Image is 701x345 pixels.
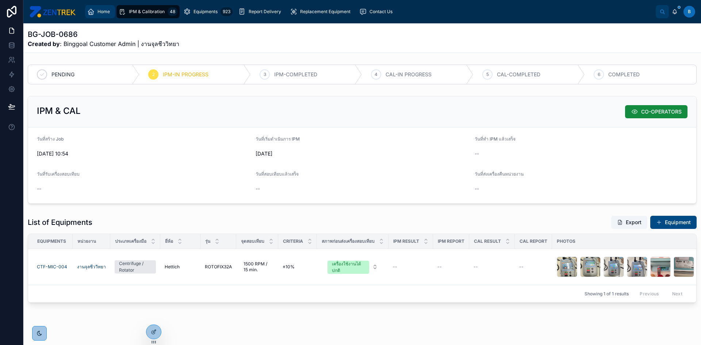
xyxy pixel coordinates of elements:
span: CO-OPERATORS [641,108,682,115]
span: วันที่ส่งเครื่องคืนหน่วยงาน [475,171,524,177]
span: สภาพก่อนส่งเครื่องสอบเทียบ [322,238,375,244]
span: : Binggoal Customer Admin | งานจุลชีววิทยา [28,39,179,48]
a: CTF-MIC-004 [37,264,67,270]
span: -- [475,150,479,157]
span: 6 [598,72,600,77]
div: 923 [221,7,233,16]
span: Equipments [37,238,66,244]
div: scrollable content [81,4,656,20]
span: รุ่น [205,238,210,244]
h1: List of Equipments [28,217,92,227]
span: Home [97,9,110,15]
span: ±10% [283,264,295,270]
span: ประเภทเครื่องมือ [115,238,146,244]
span: -- [475,185,479,192]
span: IPM-IN PROGRESS [163,71,208,78]
span: -- [37,185,41,192]
button: CO-OPERATORS [625,105,687,118]
a: Report Delivery [236,5,286,18]
span: Report Delivery [249,9,281,15]
a: Replacement Equipment [288,5,356,18]
span: 2 [152,72,155,77]
span: จุดสอบเทียบ [241,238,264,244]
button: Export [611,216,647,229]
div: เครื่องใช้งานได้ปกติ [332,261,365,274]
span: IPM Report [438,238,464,244]
span: CAL-COMPLETED [497,71,540,78]
span: -- [437,264,442,270]
span: -- [474,264,478,270]
span: -- [519,264,524,270]
span: IPM & Calibration [129,9,165,15]
span: -- [256,185,260,192]
span: วันที่สอบเทียบแล้วเสร็จ [256,171,299,177]
span: 3 [264,72,266,77]
span: ยี่ห้อ [165,238,173,244]
span: วันที่รับเครื่องสอบเทียบ [37,171,80,177]
span: B [688,9,691,15]
a: Home [85,5,115,18]
span: [DATE] [256,150,468,157]
span: Criteria [283,238,303,244]
a: Contact Us [357,5,398,18]
h1: BG-JOB-0686 [28,29,179,39]
span: CAL Report [520,238,547,244]
button: Equipment [650,216,697,229]
span: ROTOFIX32A [205,264,232,270]
span: PENDING [51,71,74,78]
strong: Created by [28,40,60,47]
span: หน่วยงาน [77,238,96,244]
a: Equipments923 [181,5,235,18]
span: Hettich [165,264,180,270]
span: -- [393,264,397,270]
span: วันที่เริ่มดำเนินการ IPM [256,136,300,142]
a: งานจุลชีววิทยา [77,264,106,270]
span: 5 [486,72,489,77]
span: 1500 RPM / 15 min. [244,261,271,273]
span: 4 [375,72,378,77]
div: Centrifuge / Rotator [119,260,152,273]
span: Showing 1 of 1 results [585,291,629,297]
span: วันที่สร้าง Job [37,136,64,142]
button: Select Button [322,257,384,277]
span: Equipments [194,9,218,15]
span: CAL-IN PROGRESS [386,71,432,78]
img: App logo [29,6,76,18]
h2: IPM & CAL [37,105,81,117]
span: IPM-COMPLETED [274,71,317,78]
span: Replacement Equipment [300,9,350,15]
div: 48 [168,7,177,16]
span: [DATE] 10:54 [37,150,250,157]
span: CAL Result [474,238,501,244]
span: Photos [557,238,575,244]
a: IPM & Calibration48 [116,5,180,18]
span: วันที่ทำ IPM แล้วเสร็จ [475,136,516,142]
span: COMPLETED [608,71,640,78]
span: Contact Us [369,9,392,15]
span: IPM Result [393,238,419,244]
